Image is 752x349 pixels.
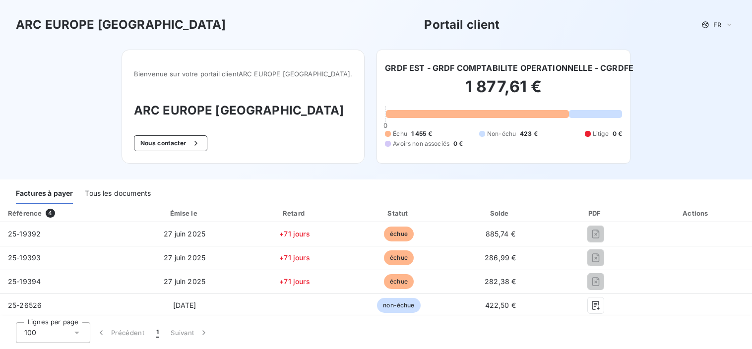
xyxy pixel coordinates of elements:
span: +71 jours [279,253,310,262]
span: 286,99 € [485,253,516,262]
h3: ARC EUROPE [GEOGRAPHIC_DATA] [16,16,226,34]
div: Factures à payer [16,183,73,204]
span: Non-échu [487,129,516,138]
span: 0 [383,121,387,129]
div: PDF [553,208,639,218]
button: Précédent [90,322,150,343]
span: Bienvenue sur votre portail client ARC EUROPE [GEOGRAPHIC_DATA] . [134,70,352,78]
h3: Portail client [424,16,500,34]
div: Émise le [129,208,240,218]
span: 1 [156,328,159,338]
span: [DATE] [173,301,196,309]
span: +71 jours [279,230,310,238]
span: 1 455 € [411,129,432,138]
span: Litige [593,129,609,138]
span: échue [384,227,414,241]
h3: ARC EUROPE [GEOGRAPHIC_DATA] [134,102,352,119]
h6: GRDF EST - GRDF COMPTABILITE OPERATIONNELLE - CGRDFE [385,62,633,74]
button: Suivant [165,322,215,343]
button: Nous contacter [134,135,207,151]
span: 423 € [520,129,538,138]
span: 27 juin 2025 [164,253,205,262]
span: 422,50 € [485,301,516,309]
span: 25-19394 [8,277,41,286]
span: Échu [393,129,407,138]
span: échue [384,250,414,265]
div: Retard [244,208,345,218]
button: 1 [150,322,165,343]
span: 0 € [453,139,463,148]
div: Tous les documents [85,183,151,204]
span: Avoirs non associés [393,139,449,148]
span: 25-19393 [8,253,41,262]
span: 25-19392 [8,230,41,238]
span: 100 [24,328,36,338]
span: échue [384,274,414,289]
span: non-échue [377,298,420,313]
div: Référence [8,209,42,217]
span: 282,38 € [485,277,516,286]
span: 27 juin 2025 [164,277,205,286]
div: Solde [452,208,549,218]
div: Statut [349,208,448,218]
span: 885,74 € [486,230,515,238]
span: 25-26526 [8,301,42,309]
span: 4 [46,209,55,218]
span: +71 jours [279,277,310,286]
div: Actions [643,208,750,218]
span: 27 juin 2025 [164,230,205,238]
h2: 1 877,61 € [385,77,622,107]
span: 0 € [613,129,622,138]
span: FR [713,21,721,29]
